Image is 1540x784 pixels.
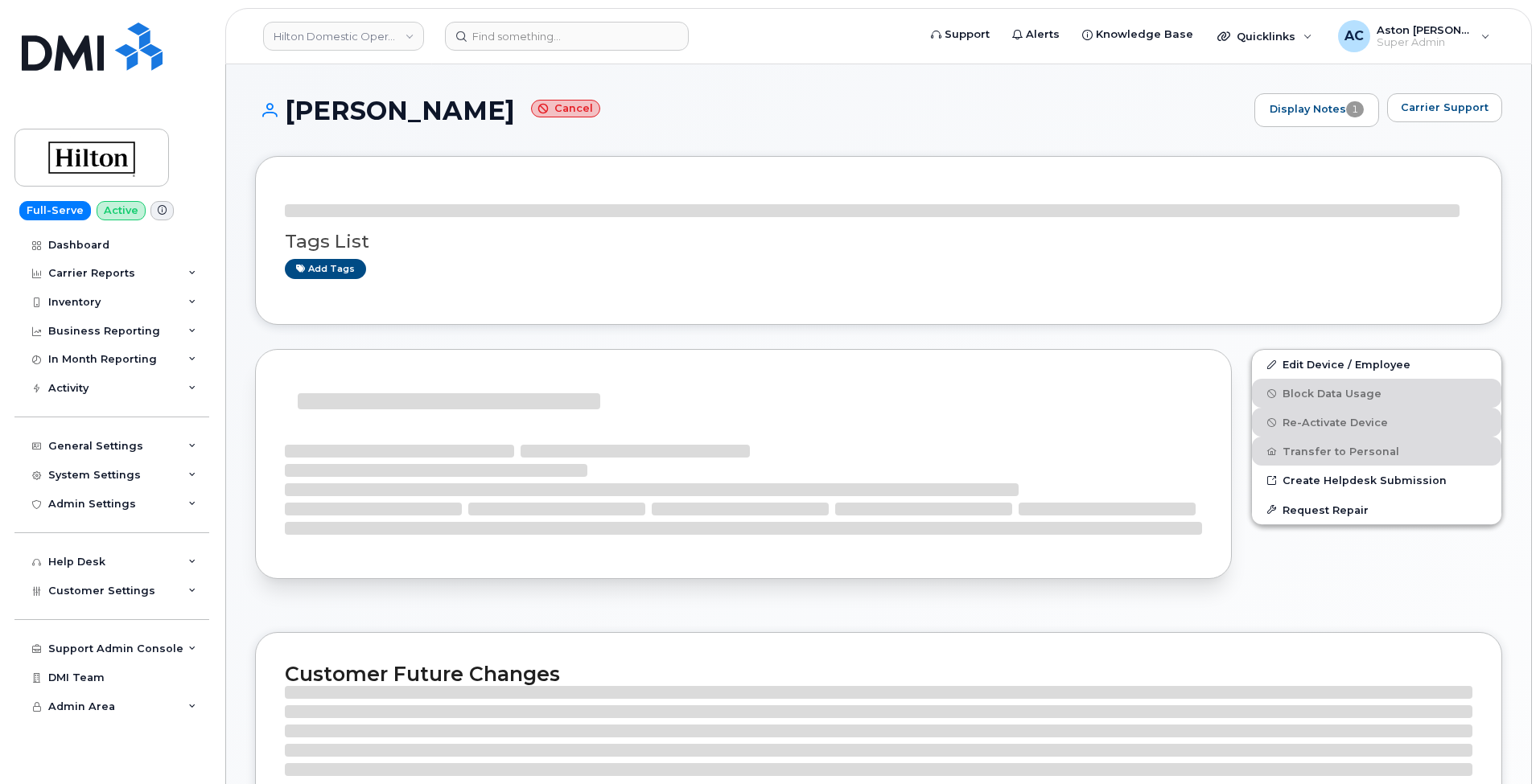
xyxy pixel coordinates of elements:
h2: Customer Future Changes [285,662,1472,686]
h3: Tags List [285,232,1472,252]
button: Carrier Support [1387,93,1502,122]
span: 1 [1346,101,1364,117]
small: Cancel [531,100,600,118]
span: Carrier Support [1401,100,1489,115]
button: Request Repair [1252,495,1501,524]
a: Create Helpdesk Submission [1252,466,1501,495]
span: Re-Activate Device [1283,417,1388,429]
a: Add tags [285,259,366,279]
button: Block Data Usage [1252,379,1501,408]
a: Edit Device / Employee [1252,350,1501,379]
a: Display Notes1 [1254,93,1379,127]
h1: [PERSON_NAME] [255,96,1246,125]
button: Re-Activate Device [1252,408,1501,437]
button: Transfer to Personal [1252,437,1501,466]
